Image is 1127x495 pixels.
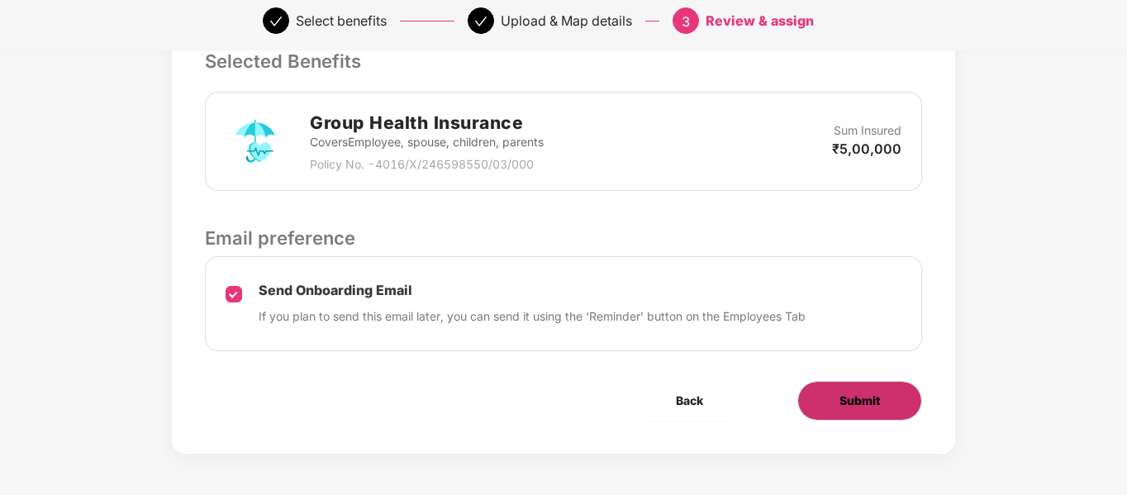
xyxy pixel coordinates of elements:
p: ₹5,00,000 [832,140,901,158]
h2: Group Health Insurance [310,109,544,136]
button: Back [635,381,744,421]
p: Policy No. - 4016/X/246598550/03/000 [310,155,544,174]
span: Back [676,392,703,410]
p: Selected Benefits [205,47,921,75]
p: Email preference [205,224,921,252]
p: Sum Insured [834,121,901,140]
span: check [474,15,487,28]
div: Upload & Map details [501,7,632,34]
p: If you plan to send this email later, you can send it using the ‘Reminder’ button on the Employee... [259,307,806,326]
span: check [269,15,283,28]
div: Review & assign [706,7,814,34]
div: Select benefits [296,7,387,34]
p: Covers Employee, spouse, children, parents [310,133,544,151]
p: Send Onboarding Email [259,282,806,299]
span: Submit [839,392,880,410]
img: svg+xml;base64,PHN2ZyB4bWxucz0iaHR0cDovL3d3dy53My5vcmcvMjAwMC9zdmciIHdpZHRoPSI3MiIgaGVpZ2h0PSI3Mi... [226,112,285,171]
span: 3 [682,13,690,30]
button: Submit [797,381,922,421]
